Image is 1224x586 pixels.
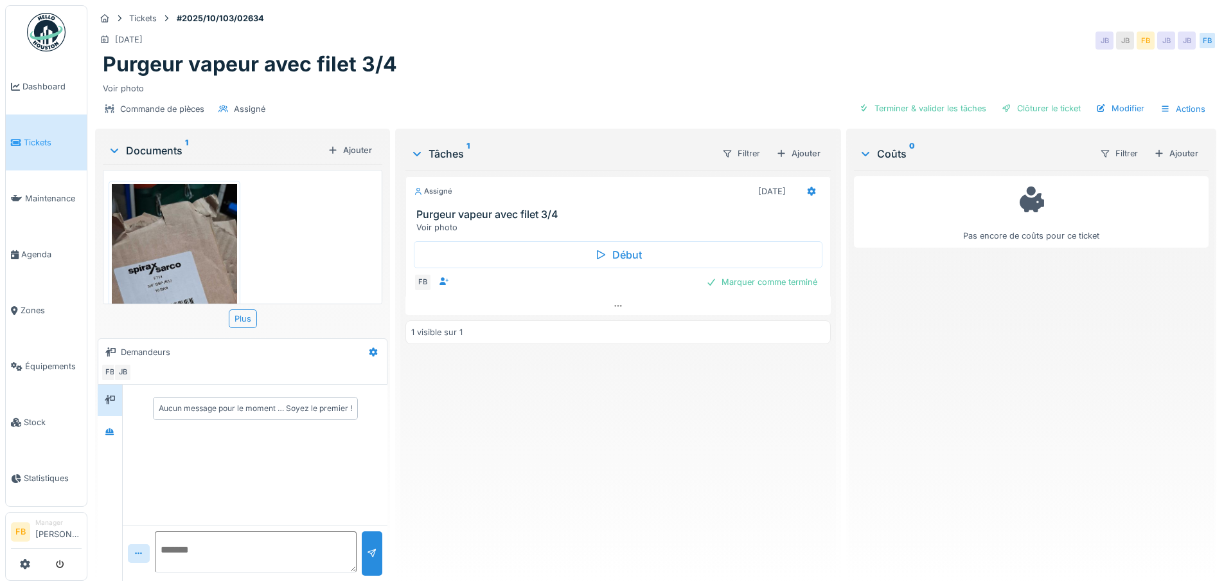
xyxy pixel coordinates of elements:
[6,450,87,506] a: Statistiques
[25,360,82,372] span: Équipements
[172,12,269,24] strong: #2025/10/103/02634
[997,100,1086,117] div: Clôturer le ticket
[1157,32,1175,50] div: JB
[1198,32,1216,50] div: FB
[35,518,82,527] div: Manager
[6,59,87,114] a: Dashboard
[24,472,82,484] span: Statistiques
[21,248,82,261] span: Agenda
[115,33,143,46] div: [DATE]
[1091,100,1149,117] div: Modifier
[24,416,82,428] span: Stock
[1178,32,1196,50] div: JB
[6,338,87,394] a: Équipements
[414,186,452,197] div: Assigné
[758,185,786,197] div: [DATE]
[6,226,87,282] a: Agenda
[11,518,82,549] a: FB Manager[PERSON_NAME]
[21,304,82,316] span: Zones
[414,241,822,268] div: Début
[1116,32,1134,50] div: JB
[716,144,766,163] div: Filtrer
[159,403,352,414] div: Aucun message pour le moment … Soyez le premier !
[909,146,915,161] sup: 0
[6,282,87,338] a: Zones
[27,13,66,51] img: Badge_color-CXgf-gQk.svg
[112,184,237,455] img: t7rn9cv4kkewdnfx6kp9kgkh84ok
[771,145,826,162] div: Ajouter
[25,192,82,205] span: Maintenance
[411,146,711,161] div: Tâches
[35,518,82,545] li: [PERSON_NAME]
[1094,144,1144,163] div: Filtrer
[234,103,265,115] div: Assigné
[101,363,119,381] div: FB
[701,273,822,291] div: Marquer comme terminé
[24,136,82,149] span: Tickets
[1155,100,1211,118] div: Actions
[6,170,87,226] a: Maintenance
[6,394,87,450] a: Stock
[416,221,824,233] div: Voir photo
[129,12,157,24] div: Tickets
[11,522,30,542] li: FB
[859,146,1089,161] div: Coûts
[416,208,824,221] h3: Purgeur vapeur avec filet 3/4
[114,363,132,381] div: JB
[120,103,204,115] div: Commande de pièces
[854,100,991,117] div: Terminer & valider les tâches
[414,273,432,291] div: FB
[22,80,82,93] span: Dashboard
[323,142,377,159] div: Ajouter
[862,182,1200,242] div: Pas encore de coûts pour ce ticket
[411,326,463,338] div: 1 visible sur 1
[1095,32,1113,50] div: JB
[185,143,188,158] sup: 1
[466,146,470,161] sup: 1
[103,77,1209,95] div: Voir photo
[108,143,323,158] div: Documents
[1137,32,1155,50] div: FB
[121,346,170,358] div: Demandeurs
[103,52,397,77] h1: Purgeur vapeur avec filet 3/4
[229,309,257,328] div: Plus
[1149,145,1203,162] div: Ajouter
[6,114,87,170] a: Tickets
